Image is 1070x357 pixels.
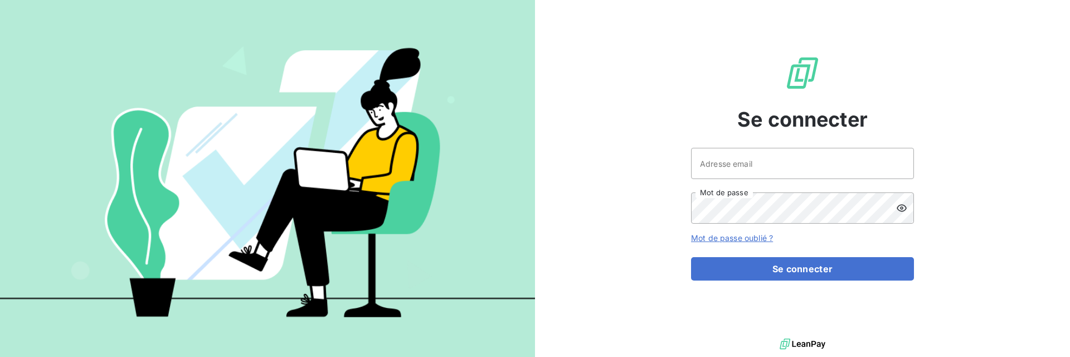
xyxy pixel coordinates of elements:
a: Mot de passe oublié ? [691,233,773,243]
input: placeholder [691,148,914,179]
span: Se connecter [737,104,868,134]
img: logo [780,336,825,353]
button: Se connecter [691,257,914,281]
img: Logo LeanPay [785,55,820,91]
